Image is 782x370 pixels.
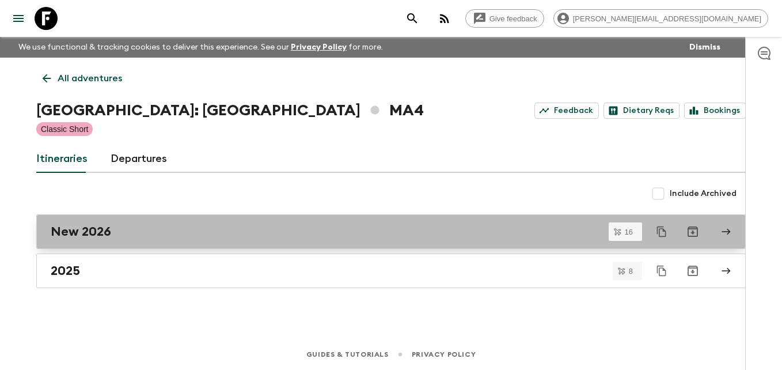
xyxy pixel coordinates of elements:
a: Itineraries [36,145,88,173]
button: menu [7,7,30,30]
span: Include Archived [670,188,737,199]
button: search adventures [401,7,424,30]
h1: [GEOGRAPHIC_DATA]: [GEOGRAPHIC_DATA] MA4 [36,99,424,122]
a: Privacy Policy [412,348,476,361]
a: Feedback [534,103,599,119]
span: [PERSON_NAME][EMAIL_ADDRESS][DOMAIN_NAME] [567,14,768,23]
p: We use functional & tracking cookies to deliver this experience. See our for more. [14,37,388,58]
button: Duplicate [651,260,672,281]
a: Privacy Policy [291,43,347,51]
a: Dietary Reqs [603,103,679,119]
span: Give feedback [483,14,544,23]
p: All adventures [58,71,122,85]
button: Dismiss [686,39,723,55]
p: Classic Short [41,123,88,135]
span: 16 [618,228,640,236]
button: Archive [681,220,704,243]
span: 8 [622,267,640,275]
h2: New 2026 [51,224,111,239]
a: 2025 [36,254,746,288]
button: Archive [681,259,704,282]
button: Duplicate [651,221,672,242]
a: Give feedback [465,9,544,28]
a: Departures [111,145,167,173]
a: Bookings [684,103,746,119]
div: [PERSON_NAME][EMAIL_ADDRESS][DOMAIN_NAME] [553,9,768,28]
a: Guides & Tutorials [306,348,389,361]
h2: 2025 [51,263,80,278]
a: New 2026 [36,214,746,249]
a: All adventures [36,67,128,90]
